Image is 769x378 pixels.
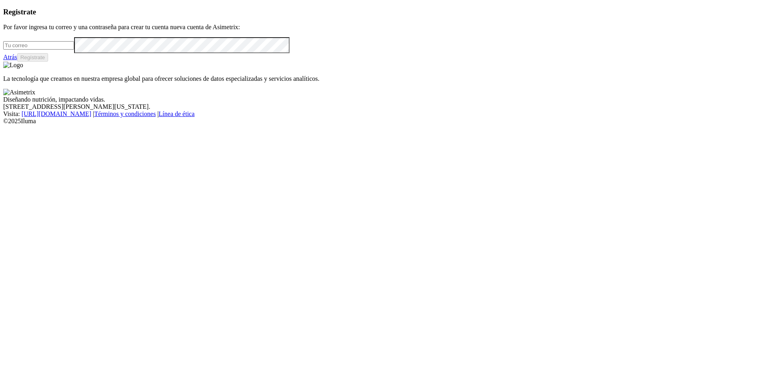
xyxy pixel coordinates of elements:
[3,103,766,110] div: [STREET_ADDRESS][PERSON_NAME][US_STATE].
[3,110,766,118] div: Visita : | |
[3,41,74,50] input: Tu correo
[22,110,91,117] a: [URL][DOMAIN_NAME]
[3,96,766,103] div: Diseñando nutrición, impactando vidas.
[3,75,766,82] p: La tecnología que creamos en nuestra empresa global para ofrecer soluciones de datos especializad...
[3,8,766,16] h3: Registrate
[3,54,17,60] a: Atrás
[3,118,766,125] div: © 2025 Iluma
[3,62,23,69] img: Logo
[3,89,35,96] img: Asimetrix
[17,53,48,62] button: Regístrate
[3,24,766,31] p: Por favor ingresa tu correo y una contraseña para crear tu cuenta nueva cuenta de Asimetrix:
[159,110,195,117] a: Línea de ética
[94,110,156,117] a: Términos y condiciones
